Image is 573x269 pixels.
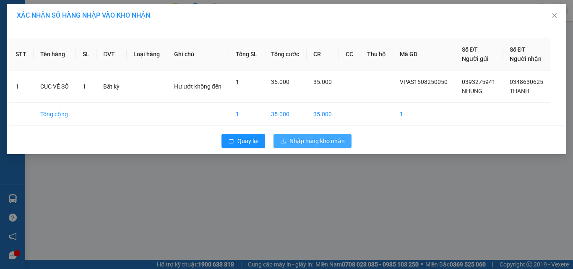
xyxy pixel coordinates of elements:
td: 1 [9,71,34,103]
span: 35.000 [313,78,332,85]
td: CỤC VÉ SỐ [34,71,76,103]
span: Quay lại [237,136,258,146]
th: ĐVT [96,38,127,71]
td: Bất kỳ [96,71,127,103]
td: 1 [393,103,455,126]
span: 1 [83,83,86,90]
td: Tổng cộng [34,103,76,126]
th: SL [76,38,96,71]
th: Loại hàng [127,38,167,71]
span: 35.000 [271,78,289,85]
td: 1 [229,103,264,126]
th: Ghi chú [167,38,229,71]
button: rollbackQuay lại [221,134,265,148]
span: THANH [510,88,529,94]
button: downloadNhập hàng kho nhận [273,134,352,148]
th: Tổng SL [229,38,264,71]
td: 35.000 [307,103,339,126]
th: STT [9,38,34,71]
span: NHUNG [462,88,482,94]
th: CR [307,38,339,71]
span: XÁC NHẬN SỐ HÀNG NHẬP VÀO KHO NHẬN [17,11,150,19]
td: 35.000 [264,103,307,126]
span: Số ĐT [510,46,526,53]
span: close [551,12,558,19]
span: download [280,138,286,145]
span: 0393275941 [462,78,495,85]
span: rollback [228,138,234,145]
th: Thu hộ [360,38,393,71]
button: Close [543,4,566,28]
span: Người nhận [510,55,542,62]
th: Tên hàng [34,38,76,71]
span: Số ĐT [462,46,478,53]
th: Mã GD [393,38,455,71]
span: 0348630625 [510,78,543,85]
span: VPAS1508250050 [400,78,448,85]
span: Người gửi [462,55,489,62]
th: Tổng cước [264,38,307,71]
span: Hư ướt không đền [174,83,221,90]
span: 1 [236,78,239,85]
span: Nhập hàng kho nhận [289,136,345,146]
th: CC [339,38,360,71]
